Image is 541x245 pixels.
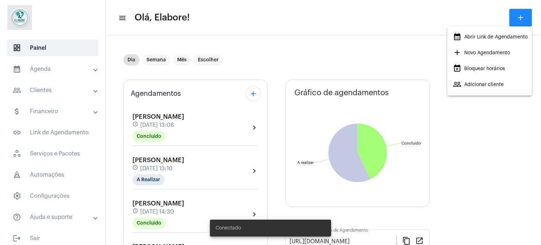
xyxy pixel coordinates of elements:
[447,45,532,61] button: Novo Agendamento
[447,77,532,93] button: Adicionar cliente
[453,31,528,43] span: Abrir Link de Agendamento
[453,47,510,59] span: Novo Agendamento
[453,80,461,88] mat-icon: people_outline
[447,61,532,77] button: Bloquear horários
[453,64,461,73] mat-icon: event_busy
[453,48,461,57] mat-icon: add
[453,62,505,75] span: Bloquear horários
[447,29,532,45] button: Abrir Link de Agendamento
[453,78,504,91] span: Adicionar cliente
[453,32,461,41] mat-icon: calendar_month_outlined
